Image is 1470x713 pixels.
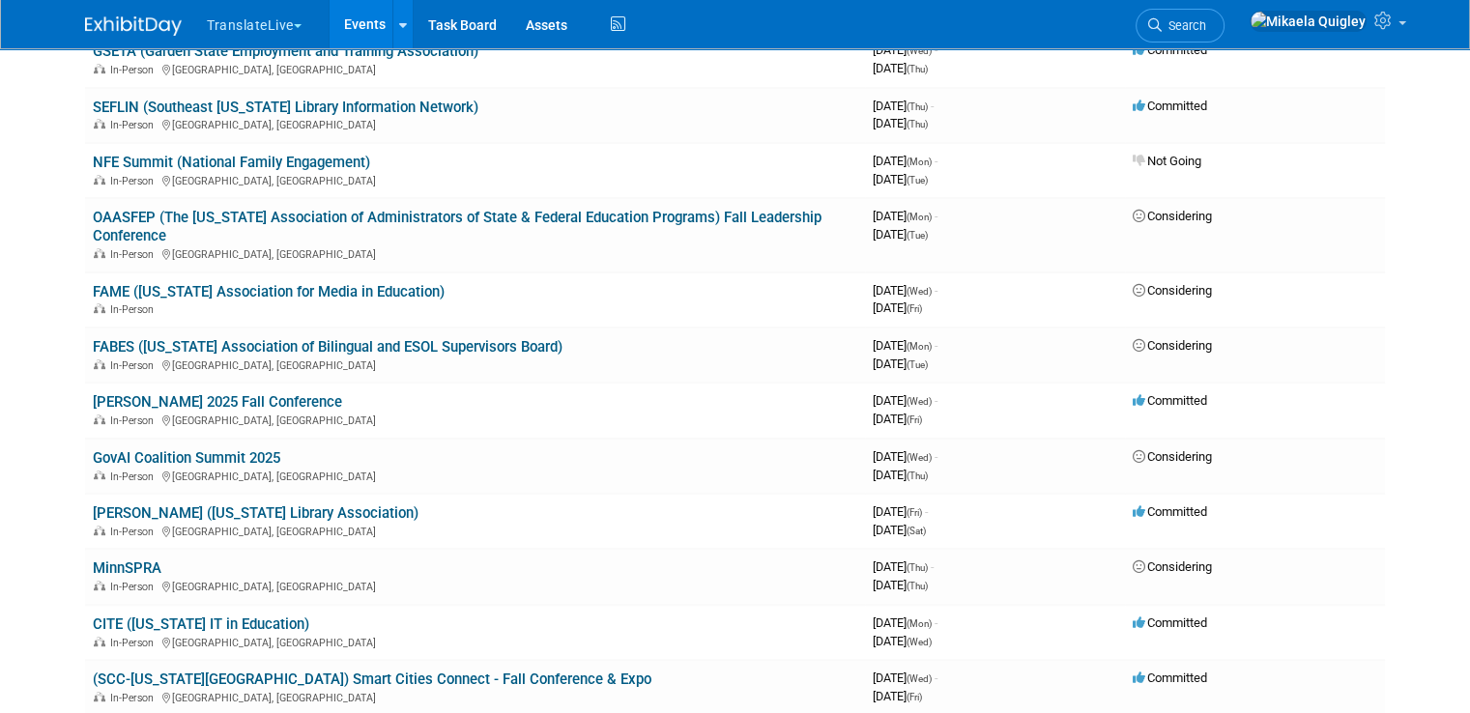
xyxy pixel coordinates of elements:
[94,692,105,701] img: In-Person Event
[907,101,928,112] span: (Thu)
[907,507,922,518] span: (Fri)
[907,212,932,222] span: (Mon)
[93,504,418,522] a: [PERSON_NAME] ([US_STATE] Library Association)
[1133,338,1212,353] span: Considering
[94,119,105,128] img: In-Person Event
[907,359,928,370] span: (Tue)
[110,248,159,261] span: In-Person
[93,283,445,300] a: FAME ([US_STATE] Association for Media in Education)
[873,356,928,371] span: [DATE]
[93,559,161,577] a: MinnSPRA
[94,526,105,535] img: In-Person Event
[907,452,932,463] span: (Wed)
[873,559,934,574] span: [DATE]
[93,61,857,76] div: [GEOGRAPHIC_DATA], [GEOGRAPHIC_DATA]
[907,45,932,56] span: (Wed)
[873,615,937,630] span: [DATE]
[873,61,928,75] span: [DATE]
[873,412,922,426] span: [DATE]
[907,303,922,314] span: (Fri)
[931,99,934,113] span: -
[93,615,309,633] a: CITE ([US_STATE] IT in Education)
[907,64,928,74] span: (Thu)
[907,286,932,297] span: (Wed)
[94,64,105,73] img: In-Person Event
[110,637,159,649] span: In-Person
[907,119,928,129] span: (Thu)
[873,670,937,685] span: [DATE]
[110,359,159,372] span: In-Person
[935,615,937,630] span: -
[93,412,857,427] div: [GEOGRAPHIC_DATA], [GEOGRAPHIC_DATA]
[1133,154,1201,168] span: Not Going
[94,581,105,590] img: In-Person Event
[873,300,922,315] span: [DATE]
[873,578,928,592] span: [DATE]
[1133,449,1212,464] span: Considering
[93,154,370,171] a: NFE Summit (National Family Engagement)
[110,303,159,316] span: In-Person
[110,692,159,704] span: In-Person
[935,393,937,408] span: -
[93,523,857,538] div: [GEOGRAPHIC_DATA], [GEOGRAPHIC_DATA]
[94,471,105,480] img: In-Person Event
[907,581,928,591] span: (Thu)
[907,618,932,629] span: (Mon)
[935,338,937,353] span: -
[935,43,937,57] span: -
[935,449,937,464] span: -
[110,64,159,76] span: In-Person
[93,338,562,356] a: FABES ([US_STATE] Association of Bilingual and ESOL Supervisors Board)
[907,230,928,241] span: (Tue)
[907,341,932,352] span: (Mon)
[110,175,159,187] span: In-Person
[94,637,105,646] img: In-Person Event
[93,468,857,483] div: [GEOGRAPHIC_DATA], [GEOGRAPHIC_DATA]
[873,393,937,408] span: [DATE]
[873,172,928,186] span: [DATE]
[907,414,922,425] span: (Fri)
[94,175,105,185] img: In-Person Event
[93,356,857,372] div: [GEOGRAPHIC_DATA], [GEOGRAPHIC_DATA]
[873,43,937,57] span: [DATE]
[110,414,159,427] span: In-Person
[873,523,926,537] span: [DATE]
[907,526,926,536] span: (Sat)
[873,338,937,353] span: [DATE]
[907,637,932,647] span: (Wed)
[925,504,928,519] span: -
[907,471,928,481] span: (Thu)
[1133,283,1212,298] span: Considering
[873,468,928,482] span: [DATE]
[93,670,651,688] a: (SCC-[US_STATE][GEOGRAPHIC_DATA]) Smart Cities Connect - Fall Conference & Expo
[907,562,928,573] span: (Thu)
[935,154,937,168] span: -
[110,471,159,483] span: In-Person
[931,559,934,574] span: -
[93,99,478,116] a: SEFLIN (Southeast [US_STATE] Library Information Network)
[85,16,182,36] img: ExhibitDay
[1133,43,1207,57] span: Committed
[93,209,821,244] a: OAASFEP (The [US_STATE] Association of Administrators of State & Federal Education Programs) Fall...
[110,526,159,538] span: In-Person
[907,396,932,407] span: (Wed)
[93,393,342,411] a: [PERSON_NAME] 2025 Fall Conference
[1133,559,1212,574] span: Considering
[1133,670,1207,685] span: Committed
[873,116,928,130] span: [DATE]
[873,689,922,703] span: [DATE]
[110,581,159,593] span: In-Person
[1136,9,1225,43] a: Search
[873,227,928,242] span: [DATE]
[873,634,932,648] span: [DATE]
[873,449,937,464] span: [DATE]
[110,119,159,131] span: In-Person
[93,449,280,467] a: GovAI Coalition Summit 2025
[1133,209,1212,223] span: Considering
[94,303,105,313] img: In-Person Event
[93,116,857,131] div: [GEOGRAPHIC_DATA], [GEOGRAPHIC_DATA]
[94,248,105,258] img: In-Person Event
[94,414,105,424] img: In-Person Event
[873,154,937,168] span: [DATE]
[1133,99,1207,113] span: Committed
